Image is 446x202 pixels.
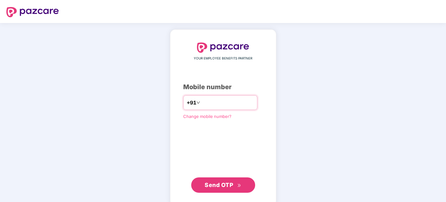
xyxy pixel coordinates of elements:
span: down [196,101,200,105]
a: Change mobile number? [183,114,231,119]
div: Mobile number [183,82,263,92]
span: +91 [187,99,196,107]
span: double-right [237,183,241,188]
button: Send OTPdouble-right [191,177,255,193]
span: Send OTP [205,182,233,188]
img: logo [197,43,249,53]
img: logo [6,7,59,17]
span: YOUR EMPLOYEE BENEFITS PARTNER [194,56,252,61]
